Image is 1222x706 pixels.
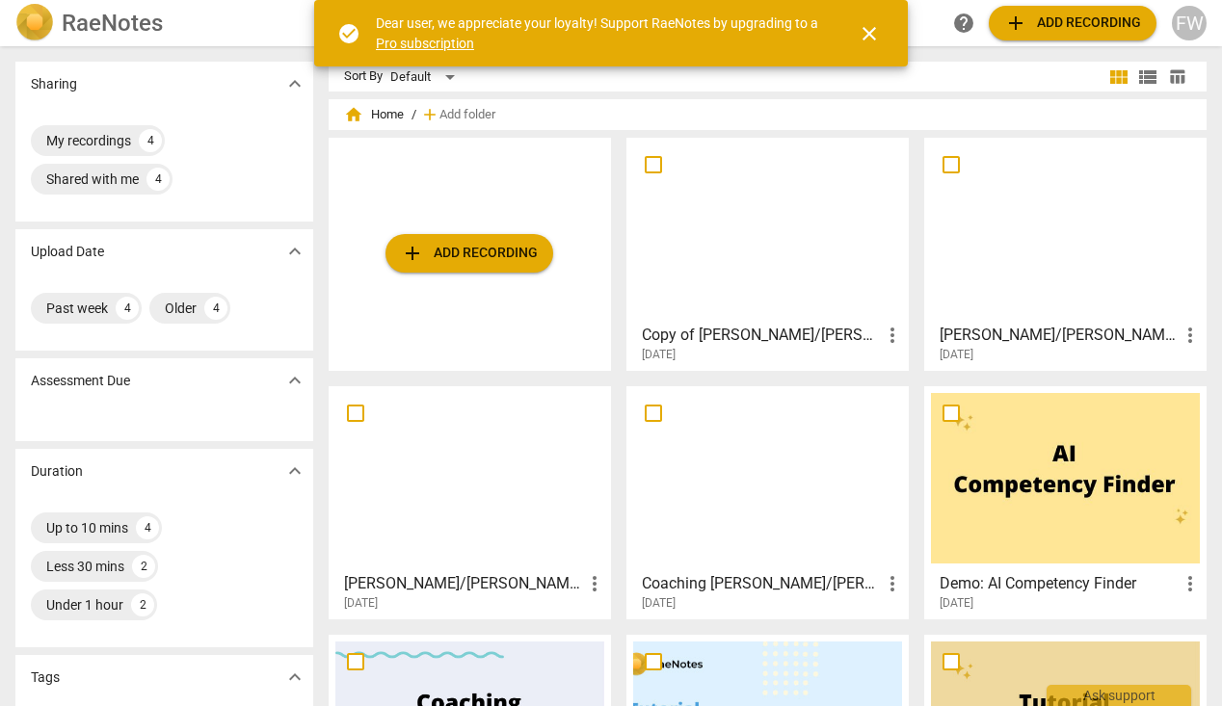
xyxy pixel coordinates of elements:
p: Assessment Due [31,371,130,391]
div: 2 [132,555,155,578]
div: Older [165,299,197,318]
div: 4 [204,297,227,320]
button: Upload [989,6,1156,40]
a: Help [946,6,981,40]
h3: Coaching Sheila/Fiona for ICF [642,572,881,595]
span: Add folder [439,108,495,122]
div: Up to 10 mins [46,518,128,537]
span: expand_more [283,459,306,483]
div: 4 [136,516,159,539]
div: 4 [139,129,162,152]
span: [DATE] [642,347,676,363]
button: Show more [280,69,309,98]
div: My recordings [46,131,131,150]
span: view_list [1136,65,1159,89]
div: 4 [146,168,170,191]
div: Default [390,62,462,92]
span: [DATE] [940,595,973,612]
button: Show more [280,237,309,266]
span: more_vert [1179,324,1202,347]
span: expand_more [283,666,306,689]
h3: Andrea/Fiona coaching [344,572,583,595]
a: Pro subscription [376,36,474,51]
p: Sharing [31,74,77,94]
a: Coaching [PERSON_NAME]/[PERSON_NAME] for ICF[DATE] [633,393,902,611]
span: help [952,12,975,35]
a: LogoRaeNotes [15,4,309,42]
button: List view [1133,63,1162,92]
span: add [1004,12,1027,35]
button: Show more [280,366,309,395]
span: add [420,105,439,124]
span: more_vert [1179,572,1202,595]
img: Logo [15,4,54,42]
span: Add recording [401,242,538,265]
span: / [412,108,416,122]
button: Close [846,11,892,57]
span: more_vert [881,572,904,595]
button: Tile view [1104,63,1133,92]
span: table_chart [1168,67,1186,86]
span: [DATE] [940,347,973,363]
a: Copy of [PERSON_NAME]/[PERSON_NAME] coaching[DATE] [633,144,902,362]
button: Show more [280,457,309,485]
span: more_vert [881,324,904,347]
div: Shared with me [46,170,139,189]
h2: RaeNotes [62,10,163,37]
span: [DATE] [642,595,676,612]
span: home [344,105,363,124]
p: Upload Date [31,242,104,262]
a: Demo: AI Competency Finder[DATE] [931,393,1200,611]
button: Table view [1162,63,1191,92]
div: Sort By [344,69,383,84]
div: Ask support [1047,685,1191,706]
span: check_circle [337,22,360,45]
h3: Jerry/Fiona coaching [940,324,1179,347]
button: Show more [280,663,309,692]
button: FW [1172,6,1207,40]
span: close [858,22,881,45]
span: expand_more [283,369,306,392]
span: view_module [1107,65,1130,89]
div: Dear user, we appreciate your loyalty! Support RaeNotes by upgrading to a [376,13,823,53]
div: 2 [131,593,154,616]
div: Under 1 hour [46,595,123,614]
div: Past week [46,299,108,318]
h3: Copy of Jerry/Fiona coaching [642,324,881,347]
span: add [401,242,424,265]
p: Tags [31,667,60,688]
div: Less 30 mins [46,557,124,576]
div: 4 [116,297,139,320]
p: Duration [31,461,83,482]
span: Home [344,105,404,124]
span: Add recording [1004,12,1141,35]
span: expand_more [283,240,306,263]
span: [DATE] [344,595,378,612]
h3: Demo: AI Competency Finder [940,572,1179,595]
span: more_vert [583,572,606,595]
button: Upload [385,234,553,273]
a: [PERSON_NAME]/[PERSON_NAME] coaching[DATE] [335,393,604,611]
span: expand_more [283,72,306,95]
a: [PERSON_NAME]/[PERSON_NAME] coaching[DATE] [931,144,1200,362]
